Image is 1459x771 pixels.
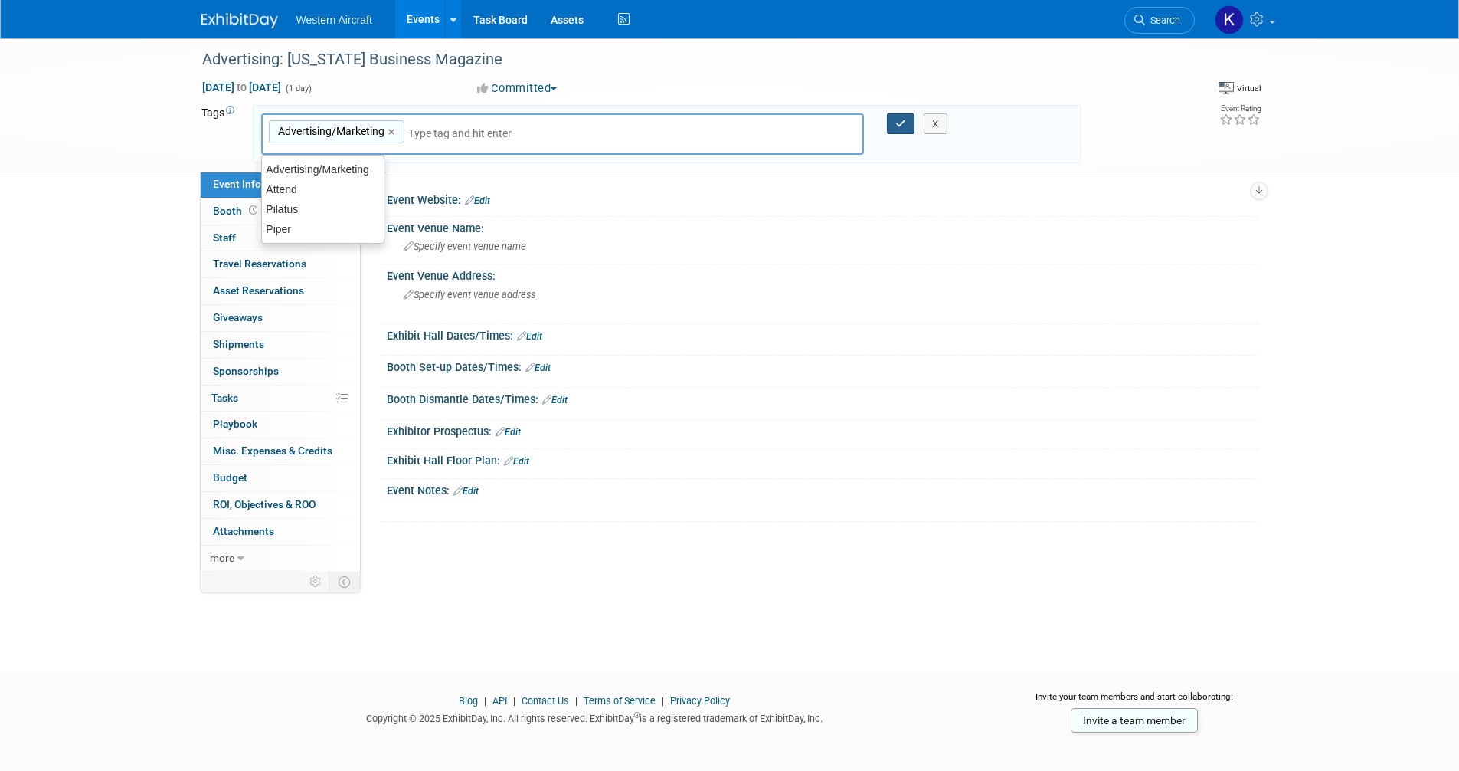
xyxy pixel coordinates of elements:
td: Tags [201,105,239,164]
a: Tasks [201,385,360,412]
div: Exhibit Hall Dates/Times: [387,324,1258,344]
a: Misc. Expenses & Credits [201,438,360,464]
a: Staff [201,225,360,251]
a: ROI, Objectives & ROO [201,492,360,518]
img: ExhibitDay [201,13,278,28]
span: Attachments [213,525,274,537]
span: Staff [213,231,236,244]
a: Playbook [201,412,360,438]
button: Committed [472,80,563,97]
td: Toggle Event Tabs [329,572,360,592]
div: Copyright © 2025 ExhibitDay, Inc. All rights reserved. ExhibitDay is a registered trademark of Ex... [201,708,989,726]
span: Specify event venue address [404,289,535,300]
span: ROI, Objectives & ROO [213,498,316,510]
sup: ® [634,711,640,720]
div: Virtual [1236,83,1261,94]
a: Asset Reservations [201,278,360,304]
span: | [480,695,490,707]
span: Travel Reservations [213,258,306,270]
a: Event Information [201,172,360,198]
div: Exhibit Hall Floor Plan: [387,449,1258,469]
span: Asset Reservations [213,284,304,297]
a: Privacy Policy [670,695,730,707]
span: Search [1145,15,1180,26]
a: Sponsorships [201,359,360,385]
span: | [658,695,668,707]
span: | [571,695,581,707]
div: Invite your team members and start collaborating: [1011,691,1258,714]
span: Booth [213,205,260,217]
div: Pilatus [262,199,384,219]
img: Format-Virtual.png [1219,82,1234,94]
a: Edit [525,363,551,373]
span: more [210,552,234,564]
span: Shipments [213,338,264,350]
a: Edit [517,331,542,342]
span: | [509,695,519,707]
a: Search [1124,7,1195,34]
button: X [924,113,947,135]
a: API [492,695,507,707]
span: (1 day) [284,84,312,94]
div: Event Venue Address: [387,264,1258,284]
a: more [201,546,360,572]
div: Advertising: [US_STATE] Business Magazine [197,46,1172,74]
span: Sponsorships [213,365,279,377]
div: Exhibitor Prospectus: [387,420,1258,440]
a: Attachments [201,519,360,545]
a: Contact Us [522,695,569,707]
span: Advertising/Marketing [275,123,384,139]
div: Event Format [1104,80,1262,103]
a: Giveaways [201,305,360,331]
div: Piper [262,219,384,239]
a: Edit [542,395,568,405]
a: Budget [201,465,360,491]
span: Tasks [211,392,238,404]
div: Event Format [1219,80,1261,95]
span: Budget [213,471,247,484]
span: Specify event venue name [404,241,526,252]
span: Western Aircraft [296,14,372,26]
div: Event Notes: [387,479,1258,499]
span: [DATE] [DATE] [201,80,282,94]
div: Attend [262,179,384,199]
a: Booth [201,198,360,225]
input: Type tag and hit enter [408,126,531,141]
span: Misc. Expenses & Credits [213,445,332,457]
span: Event Information [213,178,299,190]
a: Terms of Service [584,695,656,707]
a: Edit [465,195,490,206]
td: Personalize Event Tab Strip [303,572,329,592]
div: Booth Set-up Dates/Times: [387,356,1258,376]
a: Edit [453,486,479,497]
a: Travel Reservations [201,251,360,277]
div: Event Venue Name: [387,217,1258,236]
a: Blog [459,695,478,707]
span: Playbook [213,418,257,430]
img: Kindra Mahler [1215,5,1244,34]
a: Shipments [201,332,360,358]
a: × [388,123,398,141]
a: Edit [504,456,529,467]
a: Edit [496,427,521,438]
span: Booth not reserved yet [246,205,260,216]
div: Event Website: [387,189,1258,208]
div: Event Rating [1219,105,1261,113]
a: Invite a team member [1071,708,1198,733]
span: Giveaways [213,311,263,323]
div: Booth Dismantle Dates/Times: [387,388,1258,408]
div: Advertising/Marketing [262,159,384,179]
span: to [234,81,249,94]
